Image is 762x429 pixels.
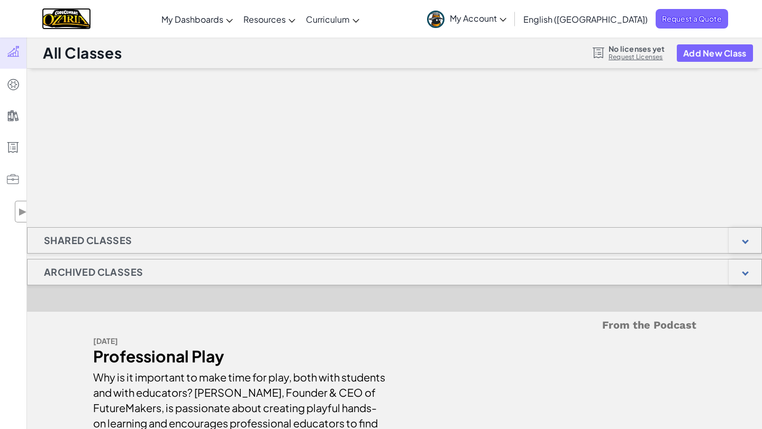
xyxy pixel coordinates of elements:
div: Professional Play [93,349,387,364]
span: No licenses yet [609,44,665,53]
span: Curriculum [306,14,350,25]
span: English ([GEOGRAPHIC_DATA]) [523,14,648,25]
a: Request Licenses [609,53,665,61]
img: avatar [427,11,444,28]
h1: All Classes [43,43,122,63]
a: My Dashboards [156,5,238,33]
span: My Dashboards [161,14,223,25]
a: My Account [422,2,512,35]
div: [DATE] [93,333,387,349]
a: English ([GEOGRAPHIC_DATA]) [518,5,653,33]
a: Ozaria by CodeCombat logo [42,8,91,30]
span: ▶ [18,204,27,219]
span: Resources [243,14,286,25]
a: Curriculum [301,5,365,33]
h1: Shared Classes [28,227,149,254]
a: Request a Quote [656,9,728,29]
button: Add New Class [677,44,753,62]
img: Home [42,8,91,30]
h5: From the Podcast [93,317,696,333]
a: Resources [238,5,301,33]
h1: Archived Classes [28,259,159,285]
span: My Account [450,13,506,24]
